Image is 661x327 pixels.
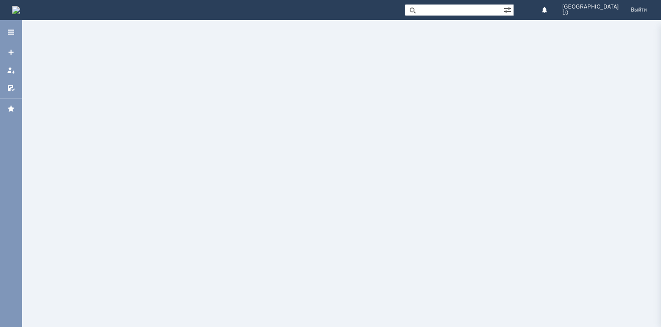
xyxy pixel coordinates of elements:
[562,10,619,16] span: 10
[12,6,20,14] a: Перейти на домашнюю страницу
[504,5,514,14] span: Расширенный поиск
[3,44,19,60] a: Создать заявку
[3,62,19,78] a: Мои заявки
[12,6,20,14] img: logo
[3,80,19,96] a: Мои согласования
[562,4,619,10] span: [GEOGRAPHIC_DATA]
